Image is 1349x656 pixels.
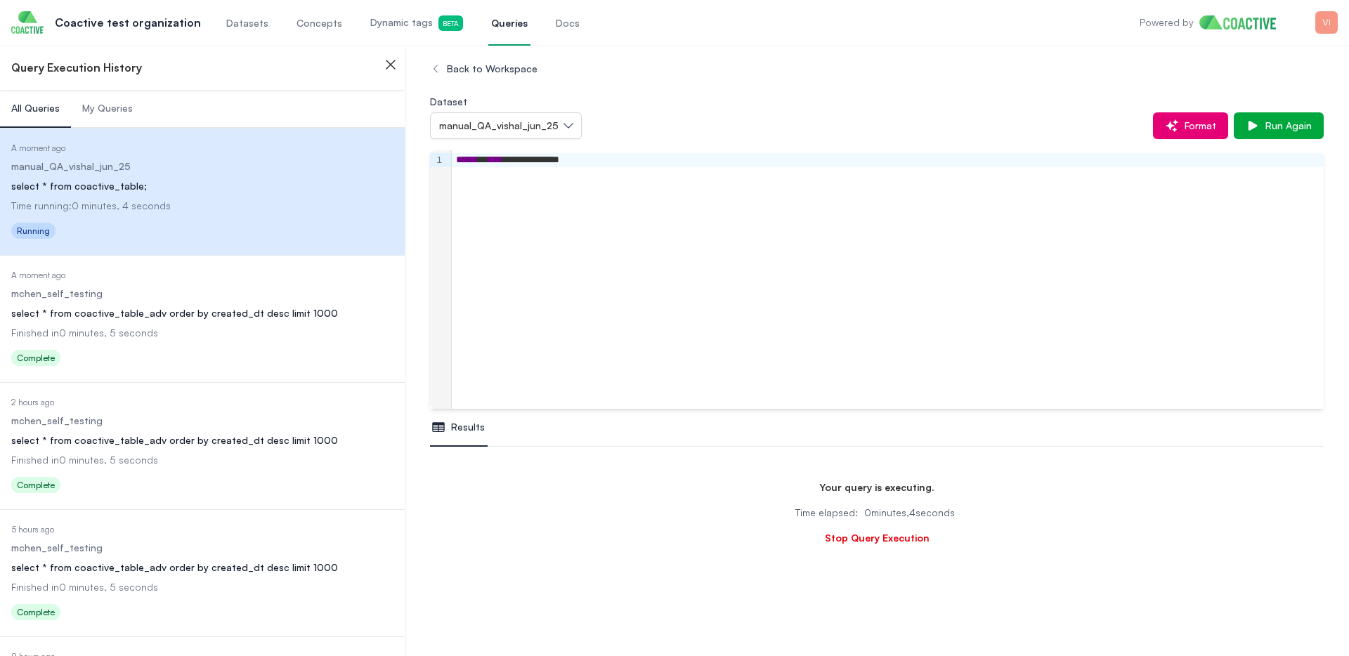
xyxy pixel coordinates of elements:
span: 2 hours ago [11,397,54,407]
span: My Queries [82,101,133,115]
span: Time running: 0 minutes, 4 seconds [11,199,171,211]
dd: manual_QA_vishal_jun_25 [11,159,393,173]
nav: Tabs [430,409,1324,447]
span: Finished in 0 minutes, 5 seconds [11,581,158,593]
span: Run Again [1260,119,1312,133]
span: A moment ago [11,143,65,153]
span: A moment ago [11,270,65,280]
span: Dynamic tags [370,15,463,31]
button: Format [1153,112,1228,139]
button: Stop Query Execution [825,531,930,545]
span: Complete [11,477,60,493]
dd: mchen_self_testing [11,541,393,555]
label: Dataset [430,96,467,107]
div: Your query is executing. [430,480,1324,494]
span: Running [11,223,56,239]
span: Complete [11,604,60,620]
dd: mchen_self_testing [11,414,393,428]
div: select * from coactive_table; [11,179,393,193]
button: manual_QA_vishal_jun_25 [430,112,582,139]
span: Back to Workspace [441,62,537,76]
p: Coactive test organization [55,14,201,31]
img: Home [1199,15,1287,29]
div: Time elapsed: [430,506,1324,520]
span: Results [451,420,485,434]
button: Run Again [1234,112,1324,139]
button: My Queries [71,90,144,128]
span: Format [1179,119,1216,133]
div: 1 [430,153,444,167]
h2: Query Execution History [11,59,142,76]
span: All Queries [11,101,60,115]
p: Powered by [1140,15,1194,29]
span: Beta [438,15,463,31]
div: 0 minutes, 4 seconds [861,506,959,520]
img: Coactive test organization [11,11,44,34]
div: select * from coactive_table_adv order by created_dt desc limit 1000 [11,560,393,575]
button: Back to Workspace [430,56,549,81]
span: Finished in 0 minutes, 5 seconds [11,454,158,466]
span: Datasets [226,16,268,30]
span: manual_QA_vishal_jun_25 [439,119,559,133]
div: select * from coactive_table_adv order by created_dt desc limit 1000 [11,433,393,447]
span: Finished in 0 minutes, 5 seconds [11,327,158,339]
span: Queries [491,16,528,30]
dd: mchen_self_testing [11,287,393,301]
span: Complete [11,350,60,366]
button: Results [430,409,488,447]
span: Concepts [296,16,342,30]
span: 5 hours ago [11,524,54,534]
div: select * from coactive_table_adv order by created_dt desc limit 1000 [11,306,393,320]
img: Menu for the logged in user [1315,11,1338,34]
